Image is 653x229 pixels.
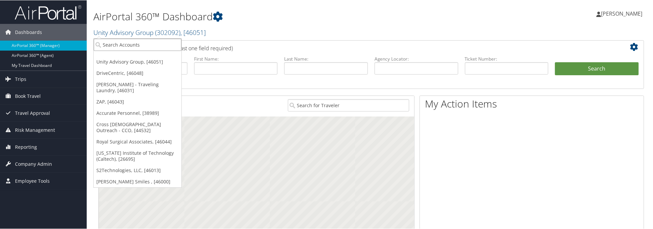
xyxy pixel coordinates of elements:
label: First Name: [194,55,278,62]
span: Company Admin [15,155,52,172]
h1: My Action Items [420,97,644,111]
span: Dashboards [15,24,42,40]
a: ZAP, [46043] [94,96,181,107]
label: Ticket Number: [465,55,549,62]
span: (at least one field required) [169,44,233,52]
a: DriveCentric, [46048] [94,67,181,79]
span: Trips [15,71,26,87]
input: Search for Traveler [288,99,409,111]
a: [PERSON_NAME] Smiles , [46000] [94,176,181,187]
h1: AirPortal 360™ Dashboard [93,9,464,23]
span: [PERSON_NAME] [601,10,642,17]
span: ( 302092 ) [155,28,180,37]
span: Travel Approval [15,105,50,121]
a: Cross [DEMOGRAPHIC_DATA] Outreach - CCO, [44532] [94,118,181,136]
button: Search [555,62,639,75]
input: Search Accounts [94,38,181,51]
span: Book Travel [15,88,41,104]
a: [PERSON_NAME] - Traveling Laundry, [46031] [94,79,181,96]
a: Unity Advisory Group, [46051] [94,56,181,67]
span: Reporting [15,138,37,155]
a: Unity Advisory Group [93,28,206,37]
span: Risk Management [15,121,55,138]
label: Agency Locator: [375,55,458,62]
h2: Airtinerary Lookup [104,41,593,53]
a: Royal Surgical Associates, [46044] [94,136,181,147]
label: Last Name: [284,55,368,62]
a: [US_STATE] Institute of Technology (Caltech), [26695] [94,147,181,164]
span: Employee Tools [15,172,50,189]
span: , [ 46051 ] [180,28,206,37]
a: [PERSON_NAME] [596,3,649,23]
a: Accurate Personnel, [38989] [94,107,181,118]
a: S2Technologies, LLC, [46013] [94,164,181,176]
img: airportal-logo.png [15,4,81,20]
